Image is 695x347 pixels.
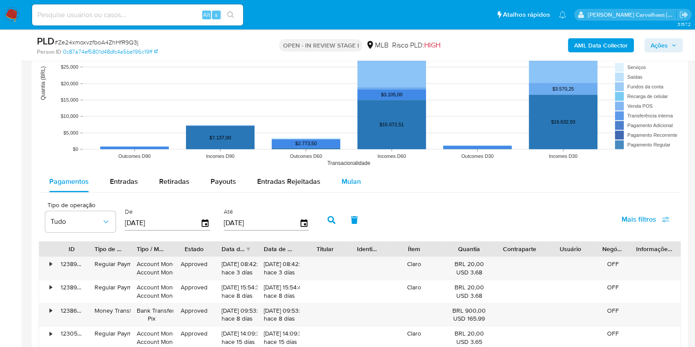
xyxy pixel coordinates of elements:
div: MLB [366,40,388,50]
span: Atalhos rápidos [503,10,550,19]
span: HIGH [424,40,440,50]
a: Sair [679,10,688,19]
button: search-icon [222,9,240,21]
span: 3.157.2 [677,21,691,28]
span: s [215,11,218,19]
b: Person ID [37,48,61,56]
p: OPEN - IN REVIEW STAGE I [279,39,362,51]
button: Ações [644,38,683,52]
input: Pesquise usuários ou casos... [32,9,243,21]
b: AML Data Collector [574,38,628,52]
p: sara.carvalhaes@mercadopago.com.br [588,11,677,19]
span: Ações [651,38,668,52]
a: Notificações [559,11,566,18]
b: PLD [37,34,55,48]
a: 0c87a74ef5801d48dfc4a5be196c19ff [63,48,158,56]
span: Risco PLD: [392,40,440,50]
button: AML Data Collector [568,38,634,52]
span: # Ze24xmoxvzfboA4ZhHfR9Q3j [55,38,138,47]
span: Alt [203,11,210,19]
